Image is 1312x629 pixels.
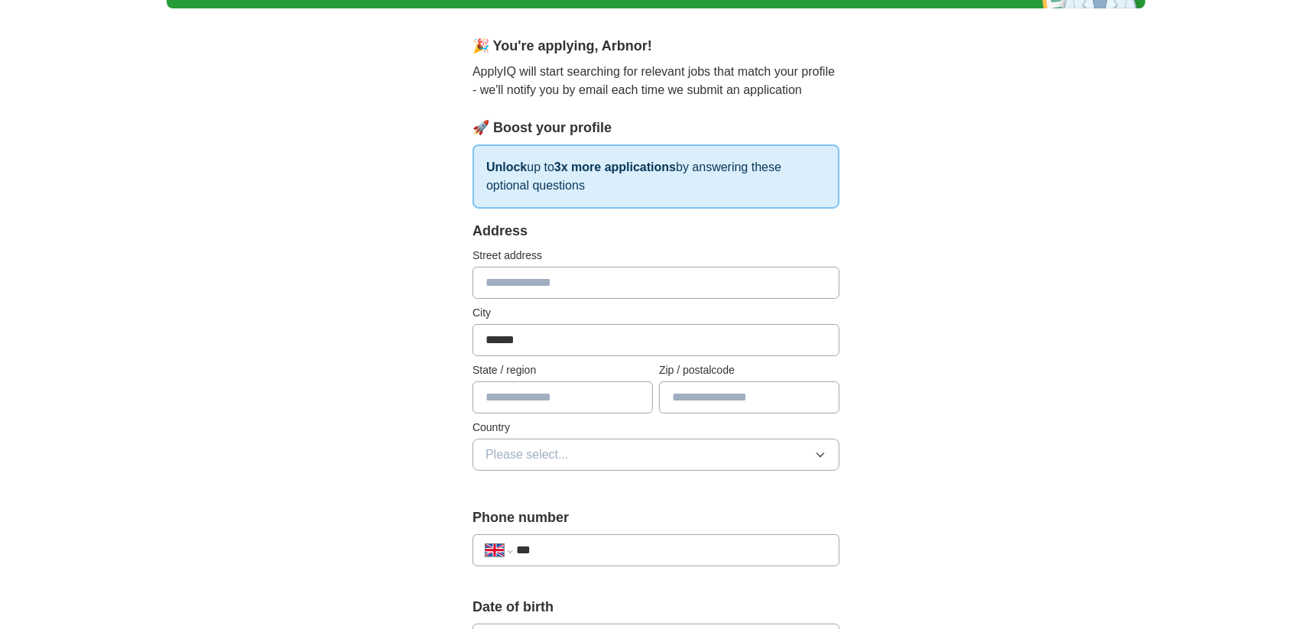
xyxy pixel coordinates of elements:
[473,221,839,242] div: Address
[473,248,839,264] label: Street address
[473,420,839,436] label: Country
[473,597,839,618] label: Date of birth
[473,36,839,57] div: 🎉 You're applying , Arbnor !
[473,439,839,471] button: Please select...
[486,446,569,464] span: Please select...
[486,160,527,173] strong: Unlock
[659,362,839,378] label: Zip / postalcode
[554,160,676,173] strong: 3x more applications
[473,118,839,138] div: 🚀 Boost your profile
[473,305,839,321] label: City
[473,144,839,209] p: up to by answering these optional questions
[473,362,653,378] label: State / region
[473,63,839,99] p: ApplyIQ will start searching for relevant jobs that match your profile - we'll notify you by emai...
[473,507,839,528] label: Phone number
